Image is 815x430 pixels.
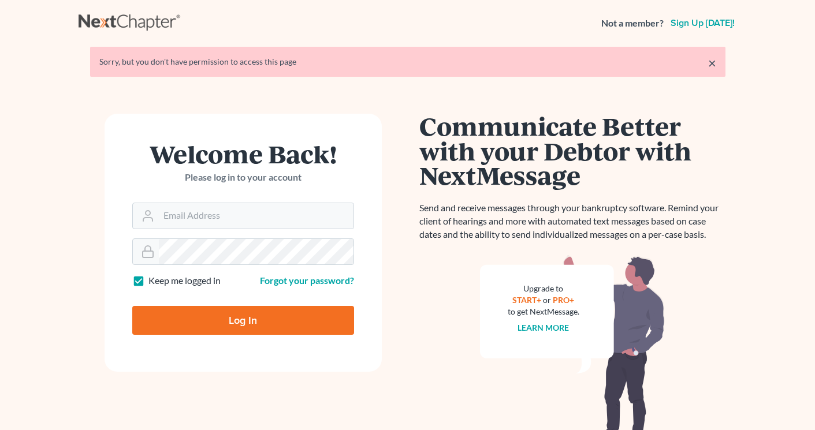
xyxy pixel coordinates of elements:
div: to get NextMessage. [508,306,579,317]
a: Learn more [518,323,569,332]
input: Log In [132,306,354,335]
h1: Communicate Better with your Debtor with NextMessage [419,114,725,188]
p: Please log in to your account [132,171,354,184]
input: Email Address [159,203,353,229]
a: PRO+ [553,295,574,305]
h1: Welcome Back! [132,141,354,166]
span: or [543,295,551,305]
a: × [708,56,716,70]
div: Upgrade to [508,283,579,294]
div: Sorry, but you don't have permission to access this page [99,56,716,68]
a: Forgot your password? [260,275,354,286]
label: Keep me logged in [148,274,221,287]
a: START+ [512,295,541,305]
p: Send and receive messages through your bankruptcy software. Remind your client of hearings and mo... [419,201,725,241]
strong: Not a member? [601,17,664,30]
a: Sign up [DATE]! [668,18,737,28]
